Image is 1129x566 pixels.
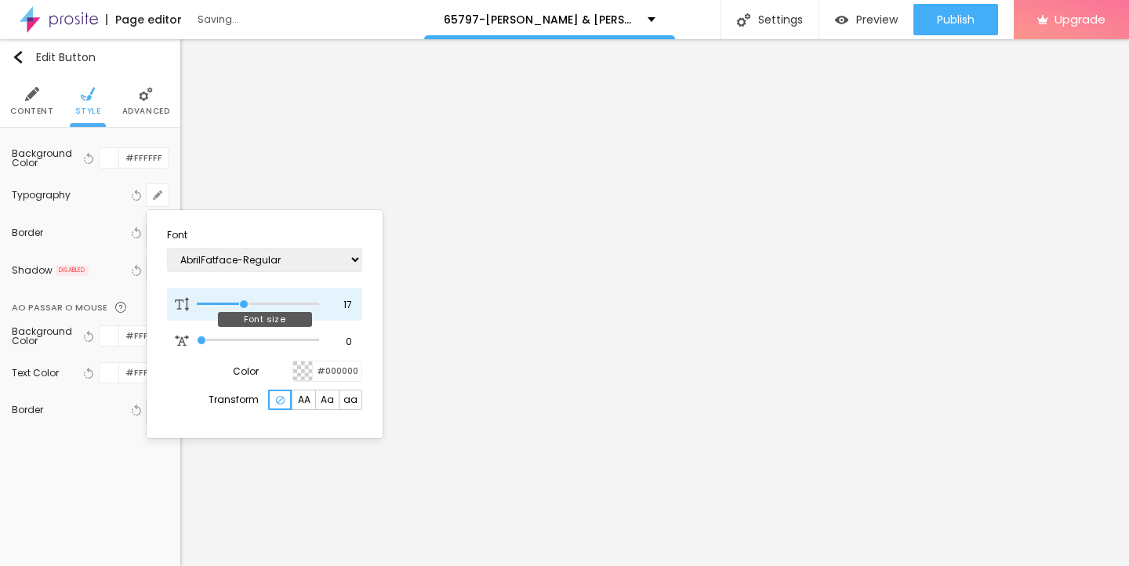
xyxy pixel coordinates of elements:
[321,395,334,405] span: Aa
[298,395,310,405] span: AA
[276,396,285,405] img: Icone
[167,230,362,240] p: Font
[175,297,189,311] img: Icon Font Size
[175,334,189,348] img: Icon Letter Spacing
[209,395,259,405] p: Transform
[343,395,358,405] span: aa
[233,367,259,376] p: Color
